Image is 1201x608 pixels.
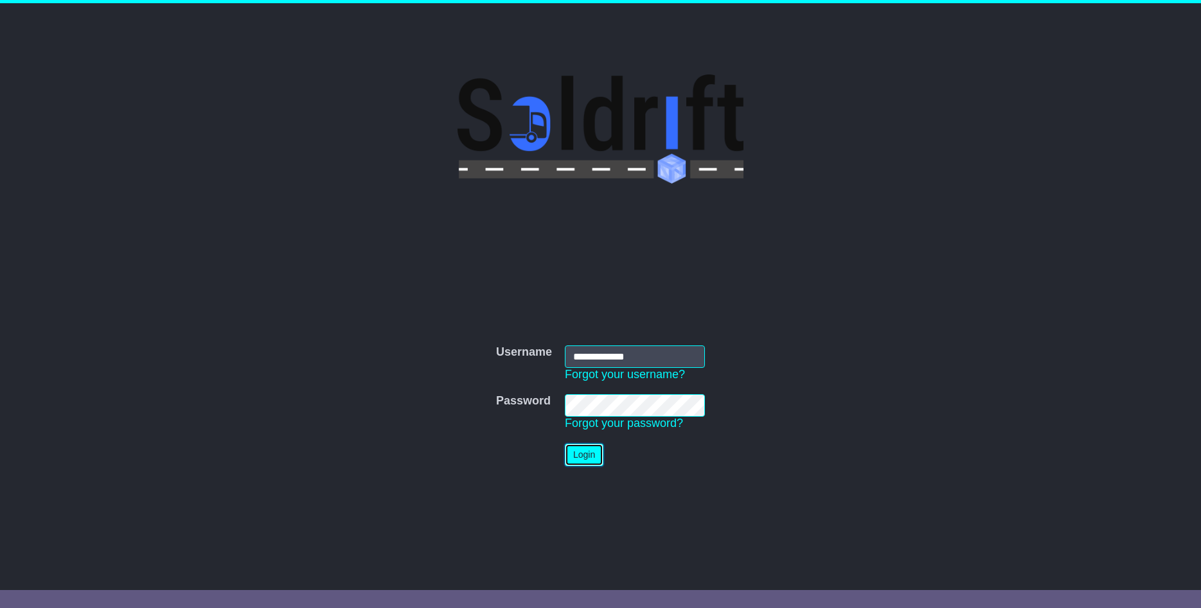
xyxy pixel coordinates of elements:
[565,368,685,381] a: Forgot your username?
[565,417,683,430] a: Forgot your password?
[496,345,552,360] label: Username
[496,394,551,408] label: Password
[565,444,603,466] button: Login
[458,74,743,184] img: Soldrift Pty Ltd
